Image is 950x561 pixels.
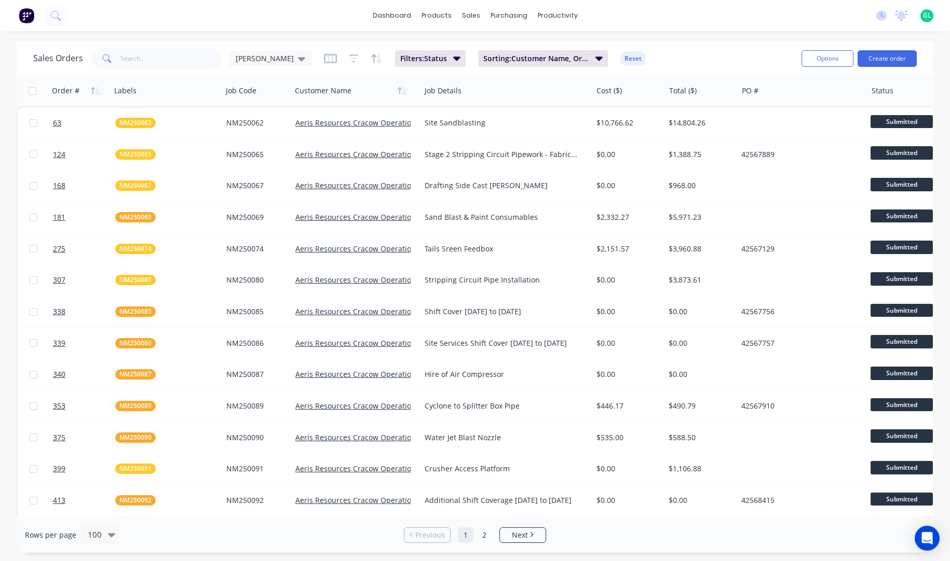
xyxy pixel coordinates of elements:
[871,146,933,159] span: Submitted
[226,180,284,191] div: NM250067
[115,244,156,254] button: NM250074
[295,401,419,411] a: Aeris Resources Cracow Operations
[115,338,156,348] button: NM250086
[741,338,857,348] div: 42567757
[596,212,658,222] div: $2,332.27
[53,118,61,128] span: 63
[295,495,419,505] a: Aeris Resources Cracow Operations
[425,212,580,222] div: Sand Blast & Paint Consumables
[115,401,156,411] button: NM250089
[871,493,933,506] span: Submitted
[871,367,933,380] span: Submitted
[425,118,580,128] div: Site Sandblasting
[226,118,284,128] div: NM250062
[119,495,152,506] span: NM250092
[115,180,156,191] button: NM250067
[115,369,156,380] button: NM250087
[458,527,473,543] a: Page 1 is your current page
[53,422,115,453] a: 375
[115,118,156,128] button: NM250062
[512,530,528,540] span: Next
[871,429,933,442] span: Submitted
[53,485,115,516] a: 413
[669,244,730,254] div: $3,960.88
[295,306,419,316] a: Aeris Resources Cracow Operations
[226,369,284,380] div: NM250087
[53,139,115,170] a: 124
[871,398,933,411] span: Submitted
[669,464,730,474] div: $1,106.88
[620,51,646,66] button: Reset
[596,495,658,506] div: $0.00
[53,401,65,411] span: 353
[871,178,933,191] span: Submitted
[741,244,857,254] div: 42567129
[425,432,580,443] div: Water Jet Blast Nozzle
[871,335,933,348] span: Submitted
[119,401,152,411] span: NM250089
[53,107,115,138] a: 63
[741,306,857,317] div: 42567756
[923,11,931,20] span: GL
[295,86,351,96] div: Customer Name
[415,530,445,540] span: Previous
[669,401,730,411] div: $490.79
[669,306,730,317] div: $0.00
[226,306,284,317] div: NM250085
[226,338,284,348] div: NM250086
[53,180,65,191] span: 168
[53,432,65,443] span: 375
[596,369,658,380] div: $0.00
[669,338,730,348] div: $0.00
[596,180,658,191] div: $0.00
[404,530,450,540] a: Previous page
[226,86,256,96] div: Job Code
[19,8,34,23] img: Factory
[871,241,933,254] span: Submitted
[400,53,447,64] span: Filters: Status
[596,86,622,96] div: Cost ($)
[500,530,546,540] a: Next page
[226,495,284,506] div: NM250092
[226,275,284,285] div: NM250080
[425,401,580,411] div: Cyclone to Splitter Box Pipe
[115,149,156,160] button: NM250065
[226,212,284,222] div: NM250069
[858,50,917,67] button: Create order
[400,527,550,543] ul: Pagination
[395,50,466,67] button: Filters:Status
[425,338,580,348] div: Site Services Shift Cover [DATE] to [DATE]
[295,432,419,442] a: Aeris Resources Cracow Operations
[741,401,857,411] div: 42567910
[53,264,115,296] a: 307
[53,296,115,327] a: 338
[115,432,156,443] button: NM250090
[478,50,608,67] button: Sorting:Customer Name, Order #
[669,149,730,160] div: $1,388.75
[425,86,462,96] div: Job Details
[425,495,580,506] div: Additional Shift Coverage [DATE] to [DATE]
[53,338,65,348] span: 339
[115,212,156,222] button: NM250069
[115,495,156,506] button: NM250092
[802,50,853,67] button: Options
[477,527,492,543] a: Page 2
[596,306,658,317] div: $0.00
[742,86,758,96] div: PO #
[368,8,416,23] a: dashboard
[119,306,152,317] span: NM250085
[25,530,76,540] span: Rows per page
[53,149,65,160] span: 124
[741,495,857,506] div: 42568415
[425,180,580,191] div: Drafting Side Cast [PERSON_NAME]
[871,304,933,317] span: Submitted
[119,338,152,348] span: NM250086
[596,432,658,443] div: $535.00
[669,86,697,96] div: Total ($)
[53,495,65,506] span: 413
[295,149,419,159] a: Aeris Resources Cracow Operations
[53,202,115,233] a: 181
[53,170,115,201] a: 168
[596,275,658,285] div: $0.00
[119,180,152,191] span: NM250067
